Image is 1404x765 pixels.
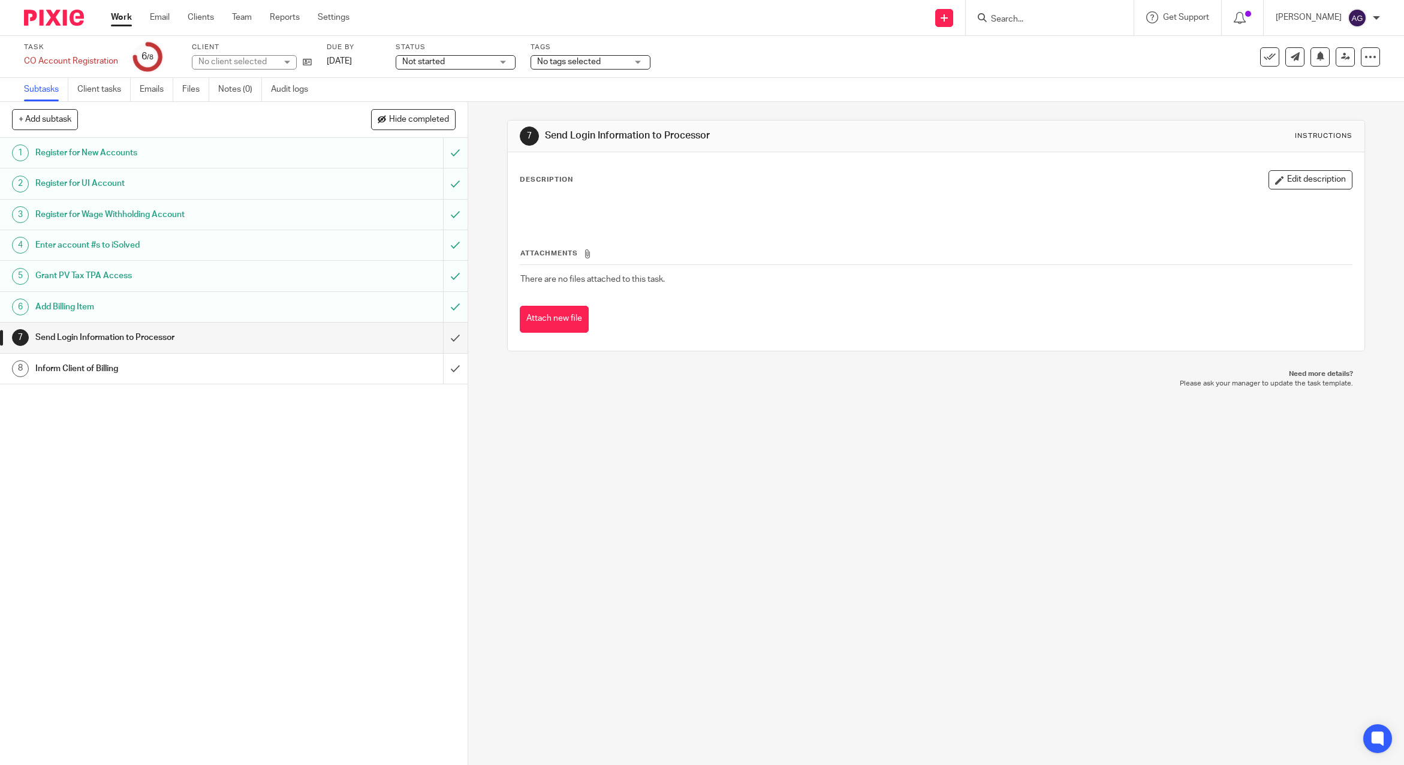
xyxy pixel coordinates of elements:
[537,58,601,66] span: No tags selected
[35,360,299,378] h1: Inform Client of Billing
[141,50,153,64] div: 6
[12,144,29,161] div: 1
[327,57,352,65] span: [DATE]
[520,275,665,284] span: There are no files attached to this task.
[147,54,153,61] small: /8
[318,11,350,23] a: Settings
[1269,170,1352,189] button: Edit description
[389,115,449,125] span: Hide completed
[12,109,78,129] button: + Add subtask
[519,369,1353,379] p: Need more details?
[24,43,118,52] label: Task
[990,14,1098,25] input: Search
[520,127,539,146] div: 7
[111,11,132,23] a: Work
[232,11,252,23] a: Team
[24,78,68,101] a: Subtasks
[77,78,131,101] a: Client tasks
[519,379,1353,388] p: Please ask your manager to update the task template.
[520,175,573,185] p: Description
[545,129,962,142] h1: Send Login Information to Processor
[327,43,381,52] label: Due by
[35,267,299,285] h1: Grant PV Tax TPA Access
[1348,8,1367,28] img: svg%3E
[371,109,456,129] button: Hide completed
[520,250,578,257] span: Attachments
[198,56,276,68] div: No client selected
[218,78,262,101] a: Notes (0)
[12,299,29,315] div: 6
[182,78,209,101] a: Files
[271,78,317,101] a: Audit logs
[12,329,29,346] div: 7
[140,78,173,101] a: Emails
[35,329,299,347] h1: Send Login Information to Processor
[402,58,445,66] span: Not started
[35,144,299,162] h1: Register for New Accounts
[12,206,29,223] div: 3
[270,11,300,23] a: Reports
[150,11,170,23] a: Email
[1276,11,1342,23] p: [PERSON_NAME]
[192,43,312,52] label: Client
[24,10,84,26] img: Pixie
[12,176,29,192] div: 2
[188,11,214,23] a: Clients
[12,237,29,254] div: 4
[24,55,118,67] div: CO Account Registration
[1295,131,1352,141] div: Instructions
[35,174,299,192] h1: Register for UI Account
[531,43,650,52] label: Tags
[35,298,299,316] h1: Add Billing Item
[12,268,29,285] div: 5
[520,306,589,333] button: Attach new file
[35,206,299,224] h1: Register for Wage Withholding Account
[35,236,299,254] h1: Enter account #s to iSolved
[1163,13,1209,22] span: Get Support
[396,43,516,52] label: Status
[12,360,29,377] div: 8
